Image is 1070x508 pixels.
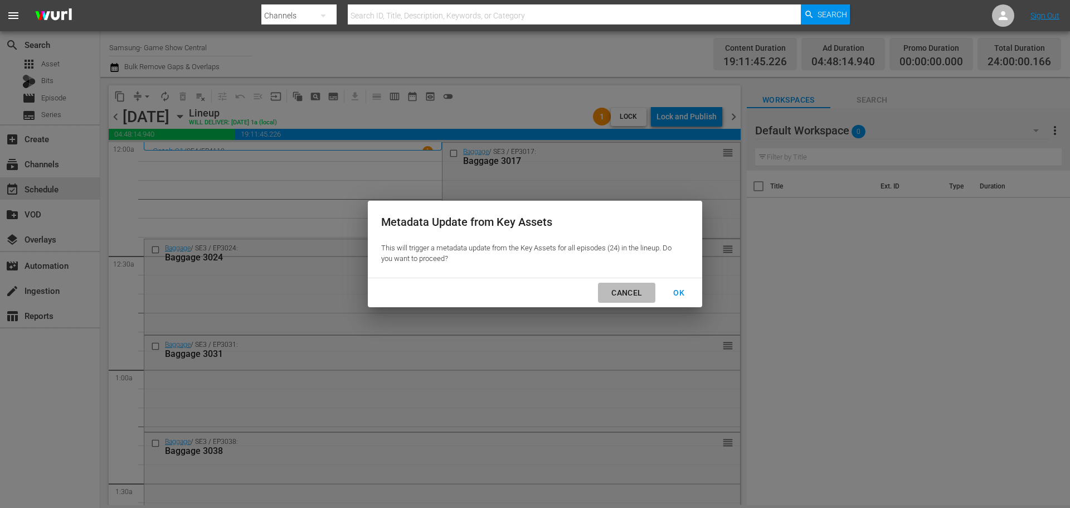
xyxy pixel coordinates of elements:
[660,283,698,303] button: OK
[381,243,682,264] p: This will trigger a metadata update from the Key Assets for all episodes ( 24 ) in the lineup. Do...
[381,214,682,230] div: Metadata Update from Key Assets
[1030,11,1059,20] a: Sign Out
[598,283,655,303] button: Cancel
[818,4,847,25] span: Search
[27,3,80,29] img: ans4CAIJ8jUAAAAAAAAAAAAAAAAAAAAAAAAgQb4GAAAAAAAAAAAAAAAAAAAAAAAAJMjXAAAAAAAAAAAAAAAAAAAAAAAAgAT5G...
[7,9,20,22] span: menu
[664,286,693,300] div: OK
[602,286,651,300] div: Cancel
